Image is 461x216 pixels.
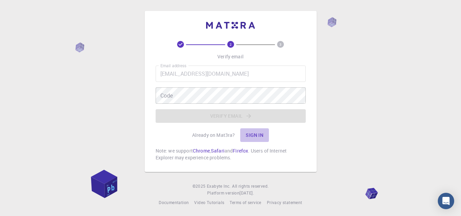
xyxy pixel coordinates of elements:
[233,147,248,154] a: Firefox
[240,128,269,142] button: Sign in
[159,199,189,206] a: Documentation
[230,199,261,206] a: Terms of service
[267,199,302,206] a: Privacy statement
[240,190,254,196] span: [DATE] .
[160,63,186,69] label: Email address
[232,183,269,190] span: All rights reserved.
[438,193,454,209] div: Open Intercom Messenger
[267,200,302,205] span: Privacy statement
[207,183,231,189] span: Exabyte Inc.
[193,147,210,154] a: Chrome
[230,200,261,205] span: Terms of service
[192,132,235,139] p: Already on Mat3ra?
[211,147,225,154] a: Safari
[194,200,224,205] span: Video Tutorials
[230,42,232,47] text: 2
[156,147,306,161] p: Note: we support , and . Users of Internet Explorer may experience problems.
[192,183,207,190] span: © 2025
[159,200,189,205] span: Documentation
[279,42,282,47] text: 3
[207,190,240,197] span: Platform version
[240,190,254,197] a: [DATE].
[207,183,231,190] a: Exabyte Inc.
[217,53,244,60] p: Verify email
[194,199,224,206] a: Video Tutorials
